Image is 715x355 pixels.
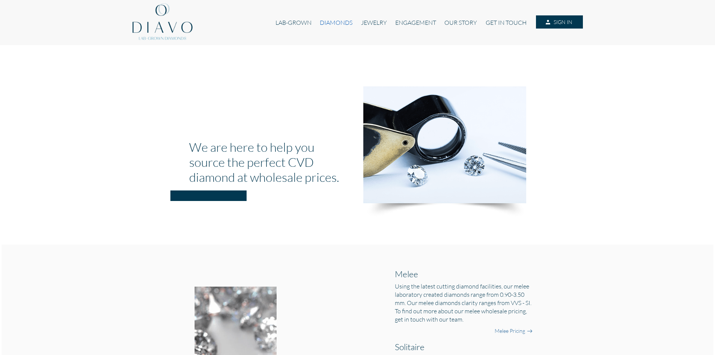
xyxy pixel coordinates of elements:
[189,139,352,184] h1: We are here to help you source the perfect CVD diamond at wholesale prices.
[527,328,533,334] img: right-arrow
[495,327,525,335] a: Melee Pricing
[271,15,316,30] a: LAB-GROWN
[363,86,526,203] img: cvd-slice2
[560,239,710,322] iframe: Drift Widget Chat Window
[536,15,583,29] a: SIGN IN
[440,15,481,30] a: OUR STORY
[482,15,531,30] a: GET IN TOUCH
[316,15,357,30] a: DIAMONDS
[395,269,533,279] h2: Melee
[677,317,706,346] iframe: Drift Widget Chat Controller
[395,341,533,352] h2: Solitaire
[357,15,391,30] a: JEWELRY
[395,282,533,323] h5: Using the latest cutting diamond facilities, our melee laboratory created diamonds range from 0.9...
[391,15,440,30] a: ENGAGEMENT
